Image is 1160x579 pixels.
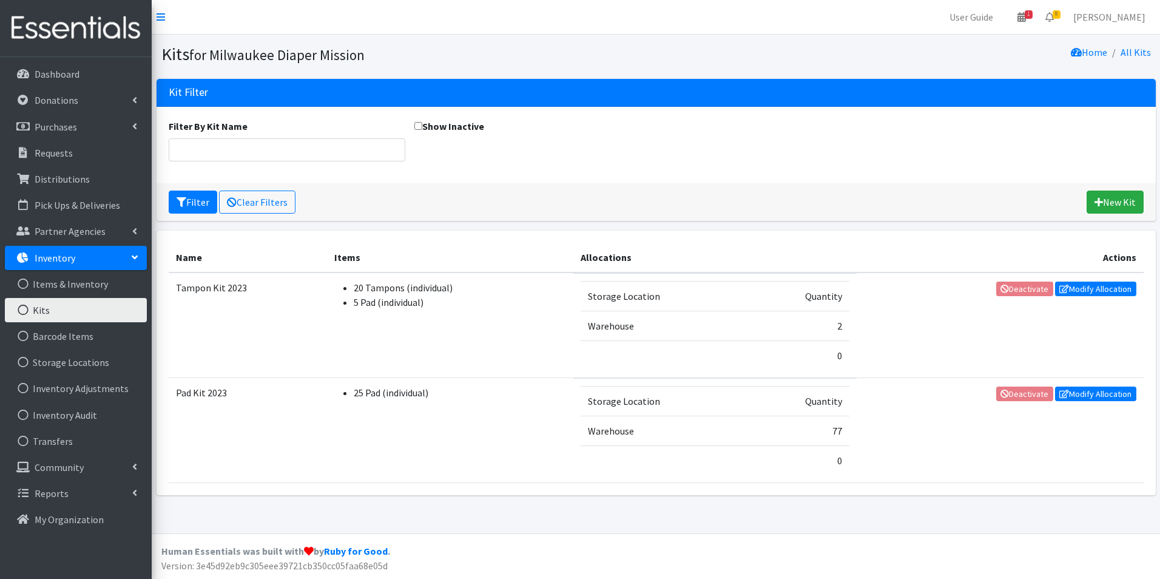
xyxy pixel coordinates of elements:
a: Reports [5,481,147,506]
li: 25 Pad (individual) [354,385,566,400]
a: User Guide [940,5,1003,29]
a: 8 [1036,5,1064,29]
a: My Organization [5,507,147,532]
p: Partner Agencies [35,225,106,237]
a: [PERSON_NAME] [1064,5,1155,29]
a: Ruby for Good [324,545,388,557]
strong: Human Essentials was built with by . [161,545,390,557]
a: Modify Allocation [1055,282,1136,296]
button: Filter [169,191,217,214]
td: Tampon Kit 2023 [169,273,327,378]
input: Show Inactive [414,122,422,130]
a: Requests [5,141,147,165]
p: Purchases [35,121,77,133]
a: Clear Filters [219,191,295,214]
p: Dashboard [35,68,79,80]
span: 8 [1053,10,1061,19]
h1: Kits [161,44,652,65]
label: Filter By Kit Name [169,119,248,134]
a: Inventory Audit [5,403,147,427]
p: Donations [35,94,78,106]
a: Barcode Items [5,324,147,348]
a: Modify Allocation [1055,387,1136,401]
td: 2 [749,311,849,340]
td: Storage Location [581,281,749,311]
a: All Kits [1121,46,1151,58]
td: Quantity [749,281,849,311]
td: 0 [749,445,849,475]
p: Distributions [35,173,90,185]
a: Partner Agencies [5,219,147,243]
label: Show Inactive [414,119,484,134]
a: Distributions [5,167,147,191]
p: Reports [35,487,69,499]
td: Storage Location [581,386,749,416]
a: Inventory [5,246,147,270]
td: Quantity [749,386,849,416]
p: Requests [35,147,73,159]
a: Items & Inventory [5,272,147,296]
a: Community [5,455,147,479]
a: Dashboard [5,62,147,86]
a: Storage Locations [5,350,147,374]
a: 1 [1008,5,1036,29]
h3: Kit Filter [169,86,208,99]
th: Actions [857,243,1143,273]
td: 0 [749,340,849,370]
td: Warehouse [581,416,749,445]
a: Pick Ups & Deliveries [5,193,147,217]
a: Inventory Adjustments [5,376,147,401]
td: Warehouse [581,311,749,340]
span: 1 [1025,10,1033,19]
th: Items [327,243,573,273]
p: Pick Ups & Deliveries [35,199,120,211]
p: Inventory [35,252,75,264]
small: for Milwaukee Diaper Mission [189,46,365,64]
img: HumanEssentials [5,8,147,49]
td: 77 [749,416,849,445]
th: Allocations [573,243,857,273]
a: Home [1071,46,1107,58]
td: Pad Kit 2023 [169,378,327,483]
li: 20 Tampons (individual) [354,280,566,295]
li: 5 Pad (individual) [354,295,566,310]
a: New Kit [1087,191,1144,214]
a: Kits [5,298,147,322]
p: My Organization [35,513,104,526]
a: Purchases [5,115,147,139]
span: Version: 3e45d92eb9c305eee39721cb350cc05faa68e05d [161,560,388,572]
p: Community [35,461,84,473]
th: Name [169,243,327,273]
a: Transfers [5,429,147,453]
a: Donations [5,88,147,112]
